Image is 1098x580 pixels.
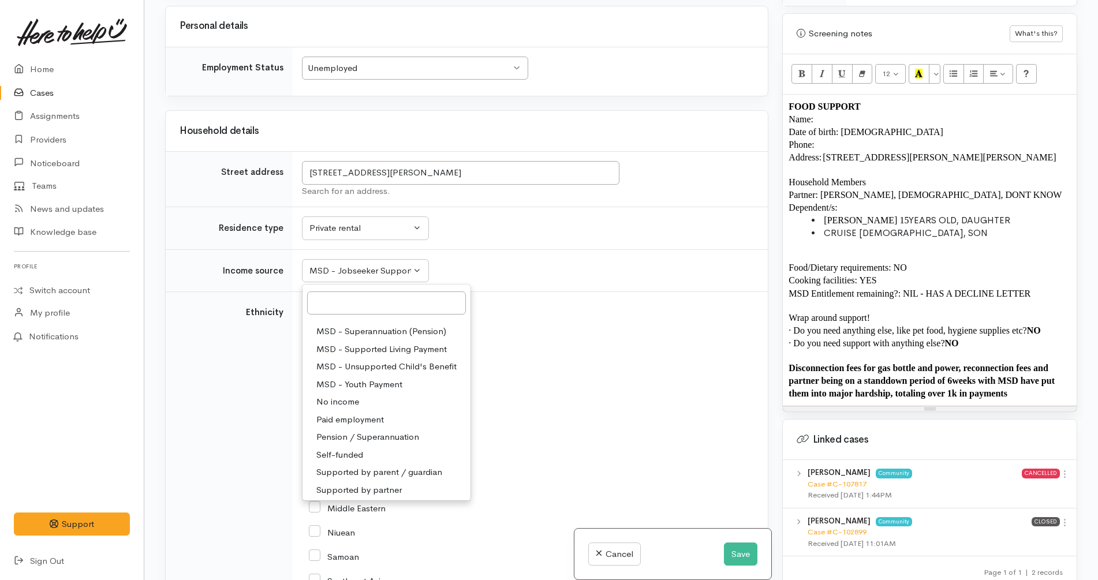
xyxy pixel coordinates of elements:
h6: Profile [14,259,130,274]
span: Date of birth: [DEMOGRAPHIC_DATA] [789,127,943,137]
label: Street address [221,166,283,179]
button: Unordered list (CTRL+SHIFT+NUM7) [943,64,964,84]
button: Private rental [302,216,429,240]
span: Address: [STREET_ADDRESS][PERSON_NAME][PERSON_NAME] [789,152,1056,162]
div: MSD - Jobseeker Support [309,264,411,278]
label: Middle Eastern [309,504,386,512]
span: MSD - Youth Payment [316,378,402,391]
span: Dependent/s: [789,203,837,212]
span: MSD - Unsupported Child's Benefit [316,360,457,373]
button: Underline (CTRL+U) [832,64,853,84]
b: Disconnection fees for gas bottle and power, reconnection fees and partner being on a standdown p... [789,363,1057,398]
button: More Color [929,64,940,84]
span: CRUISE [DEMOGRAPHIC_DATA], SON [824,227,988,239]
div: Received [DATE] 11:01AM [808,538,1032,549]
span: [PERSON_NAME] 15 [824,215,909,225]
span: Name: [789,114,813,124]
span: Wrap around support! [789,313,870,323]
span: Phone: [789,140,814,149]
button: Help [1016,64,1037,84]
span: No income [316,395,359,409]
h3: Personal details [180,21,754,32]
b: [PERSON_NAME] [808,467,871,477]
span: MSD - Superannuation (Pension) [316,325,446,338]
span: | [1025,567,1028,577]
span: NO [945,338,959,348]
label: Income source [223,264,283,278]
span: Community [876,517,912,526]
label: Ethnicity [246,306,283,319]
b: [PERSON_NAME] [808,516,871,526]
button: Support [14,512,130,536]
span: FOOD SUPPORT [789,102,860,111]
div: Screening notes [797,27,1010,40]
span: Paid employment [316,413,384,426]
h3: Household details [180,126,754,137]
span: Pension / Superannuation [316,431,419,444]
button: Remove Font Style (CTRL+\) [852,64,873,84]
div: Received [DATE] 1:44PM [808,489,1022,501]
span: Food/Dietary requirements: NO [789,263,906,272]
a: Case #C-102899 [808,527,867,537]
span: Cooking facilities: YES [789,275,876,285]
input: Enter a location [302,161,619,185]
button: Bold (CTRL+B) [791,64,812,84]
span: Closed [1032,517,1060,526]
span: Supported by partner [316,484,402,497]
a: Cancel [588,542,641,566]
span: Cancelled [1022,469,1060,478]
button: What's this? [1010,25,1063,42]
span: Household Members [789,177,866,187]
span: 12 [882,69,890,78]
span: MSD Entitlement remaining?: NIL - HAS A DECLINE LETTER [789,289,1030,298]
button: Save [724,542,757,566]
div: Unemployed [308,62,511,75]
div: Employment Status [180,61,283,74]
b: NO [1027,325,1041,335]
label: Niuean [309,528,355,537]
div: Search for an address. [302,185,754,198]
input: Search [307,291,466,315]
span: MSD - Supported Living Payment [316,343,447,356]
button: Ordered list (CTRL+SHIFT+NUM8) [963,64,984,84]
button: Font Size [875,64,906,84]
a: Case #C-107817 [808,479,867,489]
button: Italic (CTRL+I) [812,64,832,84]
span: Community [876,469,912,478]
div: Private rental [309,222,411,235]
span: · Do you need anything else, like pet food, hygiene supplies etc? [789,325,1026,335]
span: Partner: [PERSON_NAME], [DEMOGRAPHIC_DATA], DONT KNOW [789,190,1062,200]
button: Recent Color [909,64,929,84]
h3: Linked cases [797,434,1063,446]
label: Residence type [219,222,283,235]
span: Self-funded [316,448,363,462]
label: Samoan [309,552,359,561]
span: YEARS OLD, DAUGHTER [909,214,1010,226]
small: Page 1 of 1 2 records [984,567,1063,577]
span: Supported by parent / guardian [316,466,442,479]
button: Paragraph [983,64,1013,84]
button: MSD - Jobseeker Support [302,259,429,283]
span: · Do you need support with anything else? [789,338,944,348]
div: Resize [783,406,1077,411]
